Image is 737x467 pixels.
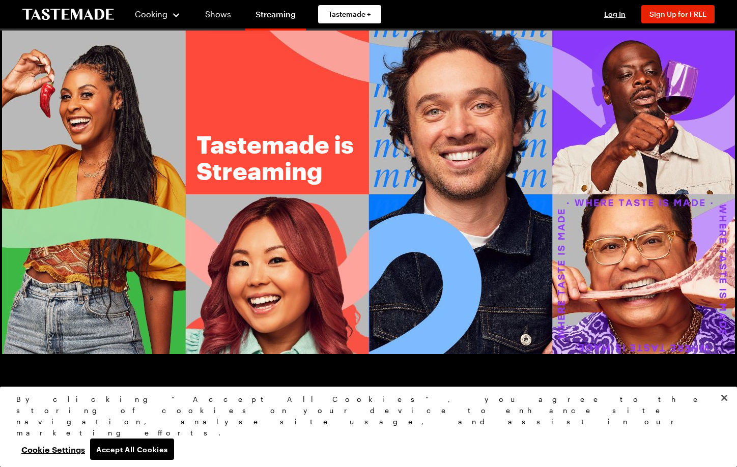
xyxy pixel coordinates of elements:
[16,394,712,439] div: By clicking “Accept All Cookies”, you agree to the storing of cookies on your device to enhance s...
[328,9,371,19] span: Tastemade +
[134,2,181,26] button: Cooking
[604,10,626,18] span: Log In
[641,5,715,23] button: Sign Up for FREE
[135,9,167,19] span: Cooking
[90,439,174,460] button: Accept All Cookies
[594,9,635,19] button: Log In
[16,394,712,460] div: Privacy
[22,9,114,20] a: To Tastemade Home Page
[16,439,90,460] button: Cookie Settings
[318,5,381,23] a: Tastemade +
[245,2,306,31] a: Streaming
[713,387,735,409] button: Close
[649,10,706,18] span: Sign Up for FREE
[196,131,359,184] h1: Tastemade is Streaming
